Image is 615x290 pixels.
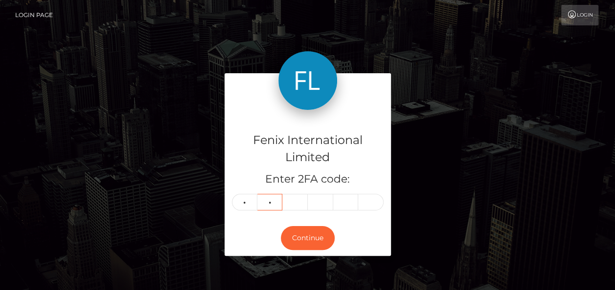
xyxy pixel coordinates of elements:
img: Fenix International Limited [278,51,337,110]
h4: Fenix International Limited [232,132,384,166]
button: Continue [281,226,335,250]
a: Login [561,5,598,25]
a: Login Page [15,5,53,25]
h5: Enter 2FA code: [232,172,384,187]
